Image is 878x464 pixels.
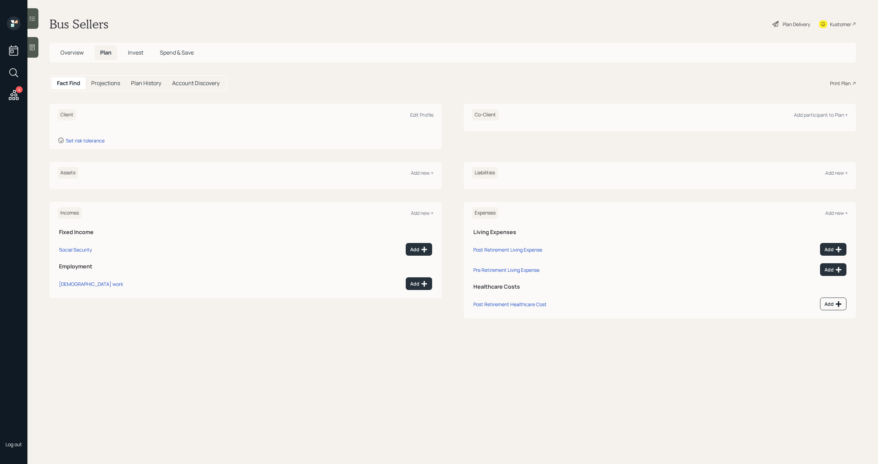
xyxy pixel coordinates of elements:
button: Add [820,243,846,256]
div: Set risk tolerance [66,137,105,144]
h6: Expenses [472,207,498,219]
button: Add [820,298,846,310]
div: Add [410,246,428,253]
div: Add new + [825,210,848,216]
button: Add [406,243,432,256]
button: Add [406,277,432,290]
div: Kustomer [830,21,851,28]
div: Social Security [59,246,92,253]
div: Log out [5,441,22,448]
h6: Co-Client [472,109,499,120]
span: Plan [100,49,111,56]
h6: Incomes [58,207,82,219]
h1: Bus Sellers [49,16,108,32]
div: Add participant to Plan + [794,112,848,118]
h5: Fact Find [57,80,80,86]
h6: Liabilities [472,167,498,178]
div: Add new + [411,210,434,216]
div: 4 [16,86,23,93]
div: Add [824,246,842,253]
span: Invest [128,49,143,56]
div: Pre Retirement Living Expense [473,267,539,273]
h5: Employment [59,263,432,270]
div: [DEMOGRAPHIC_DATA] work [59,281,123,287]
span: Overview [60,49,84,56]
h5: Fixed Income [59,229,432,235]
h5: Projections [91,80,120,86]
button: Add [820,263,846,276]
div: Add [824,301,842,308]
div: Add [410,280,428,287]
div: Plan Delivery [783,21,810,28]
h5: Account Discovery [172,80,219,86]
h6: Client [58,109,76,120]
div: Add new + [825,170,848,176]
div: Add new + [411,170,434,176]
div: Add [824,266,842,273]
div: Post Retirement Healthcare Cost [473,301,547,308]
h6: Assets [58,167,78,178]
h5: Plan History [131,80,161,86]
div: Edit Profile [410,112,434,118]
img: michael-russo-headshot.png [7,419,21,433]
div: Post Retirement Living Expense [473,246,542,253]
div: Print Plan [830,80,851,87]
h5: Living Expenses [473,229,846,235]
span: Spend & Save [160,49,194,56]
h5: Healthcare Costs [473,283,846,290]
